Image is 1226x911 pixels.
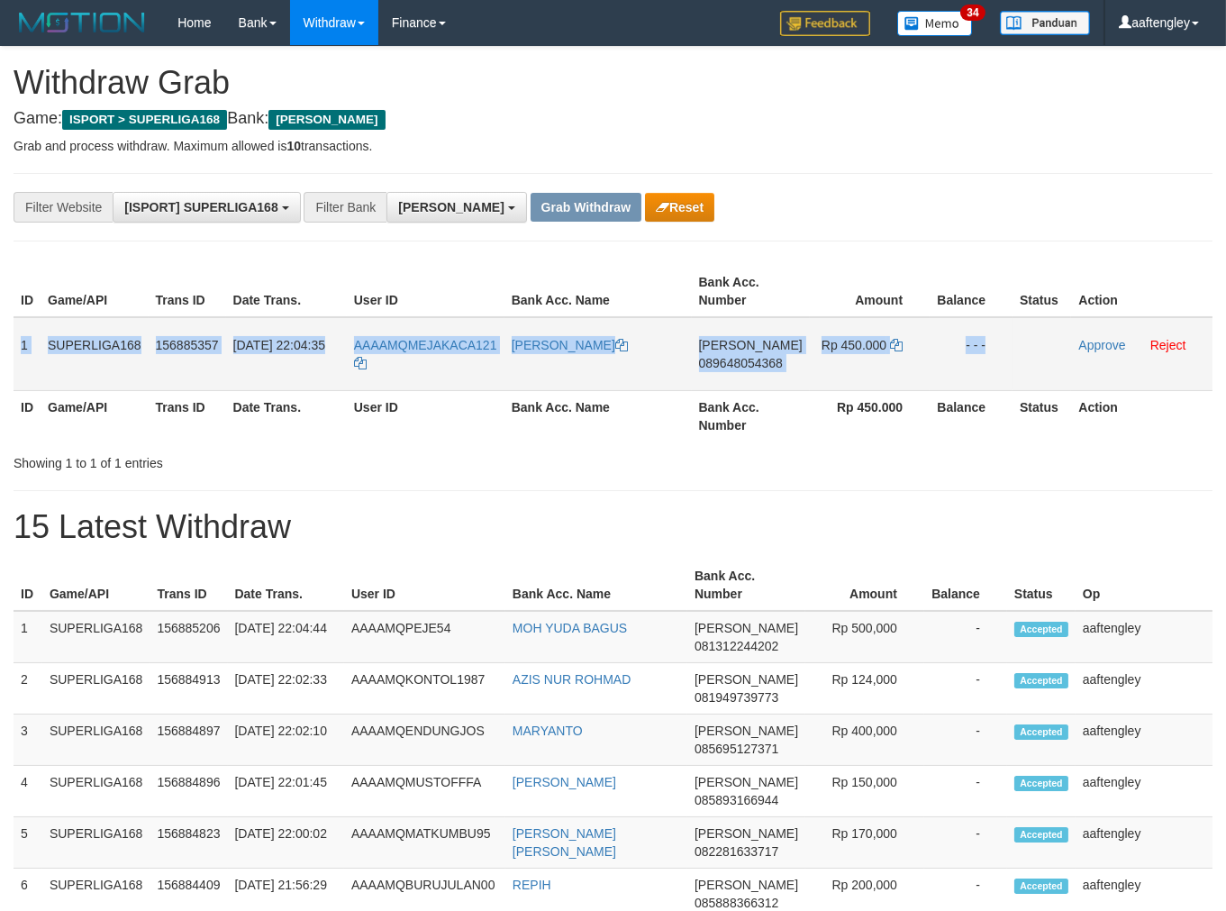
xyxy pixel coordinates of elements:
a: [PERSON_NAME] [512,338,628,352]
td: [DATE] 22:01:45 [228,766,344,817]
span: Rp 450.000 [822,338,886,352]
span: Copy 082281633717 to clipboard [695,844,778,859]
th: Status [1007,560,1076,611]
a: Reject [1150,338,1186,352]
span: [PERSON_NAME] [699,338,803,352]
div: Filter Bank [304,192,386,223]
td: 2 [14,663,42,715]
th: Trans ID [149,390,226,442]
td: aaftengley [1076,611,1212,663]
span: Copy 085893166944 to clipboard [695,793,778,807]
th: Balance [930,390,1013,442]
td: AAAAMQKONTOL1987 [344,663,505,715]
th: Trans ID [150,560,227,611]
th: User ID [347,266,504,317]
span: Copy 081949739773 to clipboard [695,690,778,705]
td: Rp 500,000 [805,611,924,663]
span: Accepted [1014,827,1068,843]
td: [DATE] 22:04:44 [228,611,344,663]
th: User ID [344,560,505,611]
a: REPIH [513,878,551,892]
span: Accepted [1014,724,1068,740]
span: [PERSON_NAME] [695,826,798,841]
th: Trans ID [149,266,226,317]
th: Balance [924,560,1007,611]
td: [DATE] 22:00:02 [228,817,344,869]
button: [PERSON_NAME] [386,192,526,223]
td: 4 [14,766,42,817]
strong: 10 [286,139,301,153]
td: Rp 170,000 [805,817,924,869]
td: 1 [14,317,41,391]
td: SUPERLIGA168 [42,817,150,869]
a: AZIS NUR ROHMAD [513,672,631,687]
span: [PERSON_NAME] [695,672,798,687]
th: ID [14,390,41,442]
th: Status [1013,266,1071,317]
td: SUPERLIGA168 [42,611,150,663]
td: - [924,766,1007,817]
td: AAAAMQPEJE54 [344,611,505,663]
th: Status [1013,390,1071,442]
a: [PERSON_NAME] [513,775,616,789]
span: [DATE] 22:04:35 [233,338,325,352]
td: AAAAMQENDUNGJOS [344,715,505,766]
img: MOTION_logo.png [14,9,150,36]
td: [DATE] 22:02:10 [228,715,344,766]
td: - - - [930,317,1013,391]
h1: Withdraw Grab [14,65,1212,101]
td: 1 [14,611,42,663]
button: Reset [645,193,714,222]
td: 156884896 [150,766,227,817]
th: Rp 450.000 [810,390,930,442]
td: - [924,817,1007,869]
a: [PERSON_NAME] [PERSON_NAME] [513,826,616,859]
td: 3 [14,715,42,766]
td: - [924,663,1007,715]
span: 156885357 [156,338,219,352]
img: Button%20Memo.svg [897,11,973,36]
th: Op [1076,560,1212,611]
a: Copy 450000 to clipboard [890,338,903,352]
span: Accepted [1014,879,1068,894]
span: Copy 081312244202 to clipboard [695,639,778,653]
td: 156885206 [150,611,227,663]
td: AAAAMQMATKUMBU95 [344,817,505,869]
span: [PERSON_NAME] [695,724,798,738]
td: aaftengley [1076,663,1212,715]
th: Bank Acc. Number [692,266,810,317]
span: [ISPORT] SUPERLIGA168 [124,200,277,214]
th: Date Trans. [226,266,347,317]
td: 156884823 [150,817,227,869]
th: Game/API [42,560,150,611]
th: Bank Acc. Number [687,560,805,611]
span: [PERSON_NAME] [695,775,798,789]
a: AAAAMQMEJAKACA121 [354,338,497,370]
span: 34 [960,5,985,21]
td: 156884897 [150,715,227,766]
td: - [924,611,1007,663]
th: Bank Acc. Name [505,560,687,611]
td: Rp 400,000 [805,715,924,766]
th: Action [1071,266,1212,317]
td: 156884913 [150,663,227,715]
div: Showing 1 to 1 of 1 entries [14,447,497,472]
div: Filter Website [14,192,113,223]
span: Copy 085888366312 to clipboard [695,896,778,910]
span: Accepted [1014,776,1068,791]
th: Game/API [41,266,149,317]
th: Bank Acc. Name [504,390,692,442]
span: [PERSON_NAME] [398,200,504,214]
td: aaftengley [1076,817,1212,869]
td: SUPERLIGA168 [42,663,150,715]
th: Bank Acc. Number [692,390,810,442]
span: Accepted [1014,673,1068,688]
p: Grab and process withdraw. Maximum allowed is transactions. [14,137,1212,155]
span: Copy 085695127371 to clipboard [695,742,778,756]
span: Accepted [1014,622,1068,637]
a: Approve [1078,338,1125,352]
td: SUPERLIGA168 [42,766,150,817]
td: - [924,715,1007,766]
h1: 15 Latest Withdraw [14,509,1212,545]
th: Action [1071,390,1212,442]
